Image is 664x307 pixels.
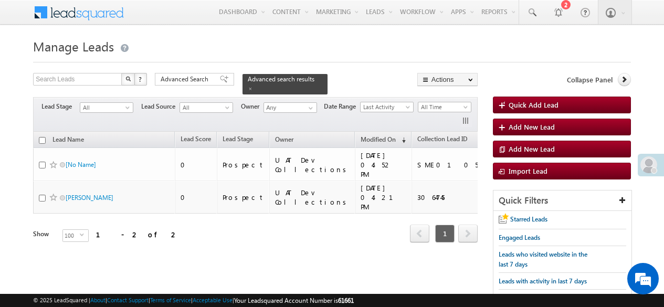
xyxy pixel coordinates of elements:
[355,133,411,147] a: Modified On (sorted descending)
[410,225,429,242] span: prev
[80,103,130,112] span: All
[80,102,133,113] a: All
[80,232,88,237] span: select
[499,277,587,285] span: Leads with activity in last 7 days
[125,76,131,81] img: Search
[264,102,317,113] input: Type to Search
[33,229,54,239] div: Show
[181,135,211,143] span: Lead Score
[417,160,491,170] div: SME0105935
[275,135,293,143] span: Owner
[223,135,253,143] span: Lead Stage
[458,226,478,242] a: next
[509,100,558,109] span: Quick Add Lead
[33,38,114,55] span: Manage Leads
[150,297,191,303] a: Terms of Service
[499,250,587,268] span: Leads who visited website in the last 7 days
[223,193,265,202] div: Prospect
[412,133,473,147] a: Collection Lead ID
[175,133,216,147] a: Lead Score
[458,225,478,242] span: next
[509,144,555,153] span: Add New Lead
[181,193,212,202] div: 0
[361,183,407,211] div: [DATE] 04:21 PM
[361,102,410,112] span: Last Activity
[107,297,149,303] a: Contact Support
[90,297,106,303] a: About
[360,102,414,112] a: Last Activity
[66,161,96,168] a: [No Name]
[418,102,468,112] span: All Time
[41,102,80,111] span: Lead Stage
[275,188,350,207] div: UAT Dev Collections
[410,226,429,242] a: prev
[361,135,396,143] span: Modified On
[193,297,233,303] a: Acceptable Use
[141,102,180,111] span: Lead Source
[417,193,491,202] div: 3064745
[435,225,455,242] span: 1
[181,160,212,170] div: 0
[499,234,540,241] span: Engaged Leads
[223,160,265,170] div: Prospect
[39,137,46,144] input: Check all records
[397,136,406,144] span: (sorted descending)
[417,73,478,86] button: Actions
[241,102,264,111] span: Owner
[567,75,613,84] span: Collapse Panel
[510,215,547,223] span: Starred Leads
[234,297,354,304] span: Your Leadsquared Account Number is
[161,75,212,84] span: Advanced Search
[248,75,314,83] span: Advanced search results
[361,151,407,179] div: [DATE] 04:52 PM
[63,230,80,241] span: 100
[47,134,89,147] a: Lead Name
[96,228,178,240] div: 1 - 2 of 2
[217,133,258,147] a: Lead Stage
[418,102,471,112] a: All Time
[303,103,316,113] a: Show All Items
[275,155,350,174] div: UAT Dev Collections
[509,122,555,131] span: Add New Lead
[134,73,147,86] button: ?
[66,194,113,202] a: [PERSON_NAME]
[338,297,354,304] span: 61661
[180,102,233,113] a: All
[180,103,230,112] span: All
[139,75,143,83] span: ?
[493,190,631,211] div: Quick Filters
[324,102,360,111] span: Date Range
[509,166,547,175] span: Import Lead
[33,295,354,305] span: © 2025 LeadSquared | | | | |
[417,135,468,143] span: Collection Lead ID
